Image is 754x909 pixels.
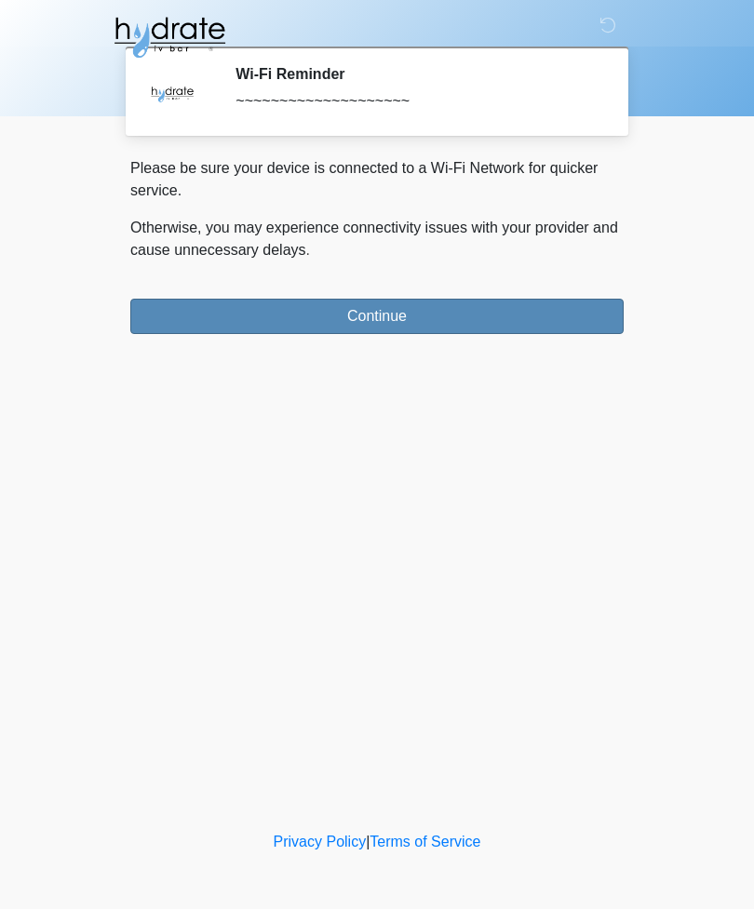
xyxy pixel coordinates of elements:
[112,14,227,60] img: Hydrate IV Bar - Fort Collins Logo
[130,157,624,202] p: Please be sure your device is connected to a Wi-Fi Network for quicker service.
[236,90,596,113] div: ~~~~~~~~~~~~~~~~~~~~
[366,834,370,849] a: |
[274,834,367,849] a: Privacy Policy
[306,242,310,258] span: .
[130,299,624,334] button: Continue
[144,65,200,121] img: Agent Avatar
[370,834,480,849] a: Terms of Service
[130,217,624,261] p: Otherwise, you may experience connectivity issues with your provider and cause unnecessary delays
